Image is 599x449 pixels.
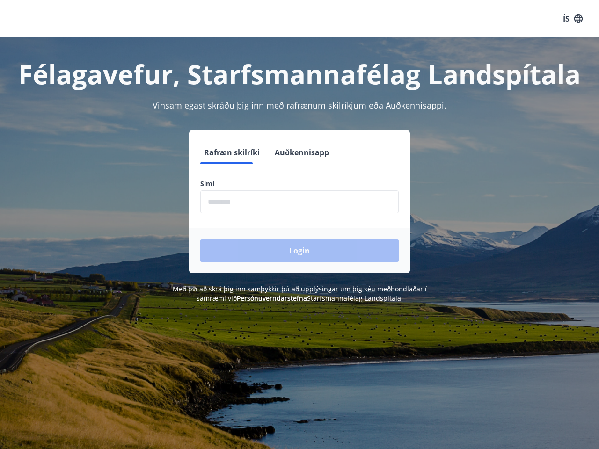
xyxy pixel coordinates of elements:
[11,56,588,92] h1: Félagavefur, Starfsmannafélag Landspítala
[200,179,399,188] label: Sími
[237,294,307,303] a: Persónuverndarstefna
[153,100,446,111] span: Vinsamlegast skráðu þig inn með rafrænum skilríkjum eða Auðkennisappi.
[558,10,588,27] button: ÍS
[271,141,333,164] button: Auðkennisapp
[173,284,427,303] span: Með því að skrá þig inn samþykkir þú að upplýsingar um þig séu meðhöndlaðar í samræmi við Starfsm...
[200,141,263,164] button: Rafræn skilríki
